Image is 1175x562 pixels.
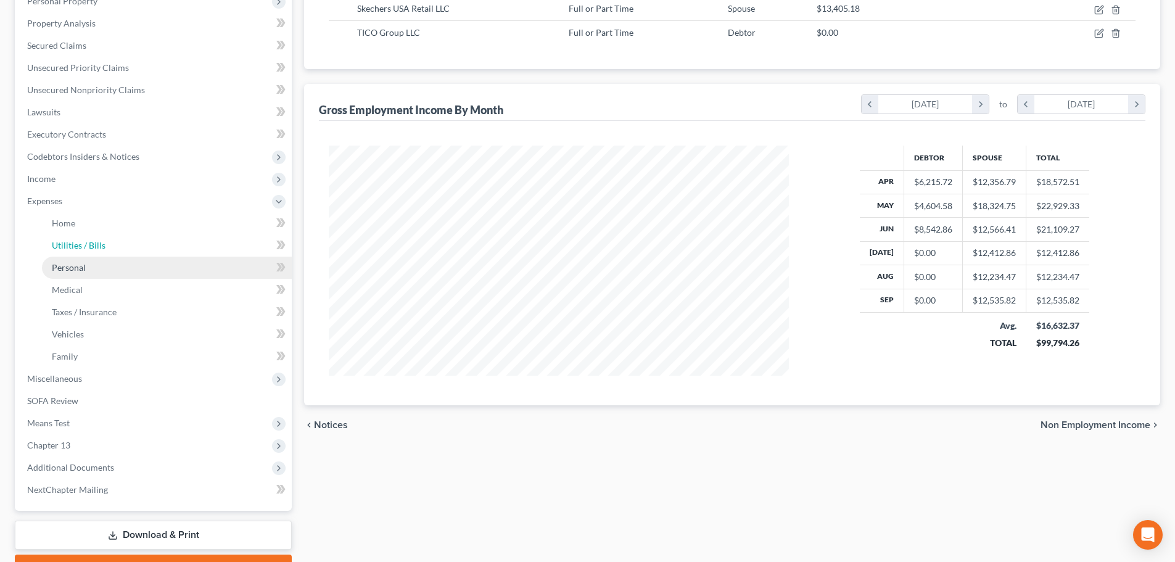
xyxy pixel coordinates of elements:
[1036,320,1080,332] div: $16,632.37
[1026,265,1090,289] td: $12,234.47
[319,102,503,117] div: Gross Employment Income By Month
[15,521,292,550] a: Download & Print
[17,390,292,412] a: SOFA Review
[42,234,292,257] a: Utilities / Bills
[17,79,292,101] a: Unsecured Nonpriority Claims
[304,420,314,430] i: chevron_left
[1036,337,1080,349] div: $99,794.26
[728,27,756,38] span: Debtor
[860,194,904,217] th: May
[27,107,60,117] span: Lawsuits
[963,146,1026,170] th: Spouse
[817,3,860,14] span: $13,405.18
[17,57,292,79] a: Unsecured Priority Claims
[914,176,952,188] div: $6,215.72
[878,95,973,114] div: [DATE]
[914,247,952,259] div: $0.00
[52,329,84,339] span: Vehicles
[569,27,633,38] span: Full or Part Time
[27,40,86,51] span: Secured Claims
[52,240,105,250] span: Utilities / Bills
[1018,95,1034,114] i: chevron_left
[357,3,450,14] span: Skechers USA Retail LLC
[973,271,1016,283] div: $12,234.47
[1150,420,1160,430] i: chevron_right
[1026,218,1090,241] td: $21,109.27
[1026,194,1090,217] td: $22,929.33
[42,212,292,234] a: Home
[27,484,108,495] span: NextChapter Mailing
[52,307,117,317] span: Taxes / Insurance
[1026,146,1090,170] th: Total
[999,98,1007,110] span: to
[42,257,292,279] a: Personal
[27,129,106,139] span: Executory Contracts
[27,462,114,473] span: Additional Documents
[973,320,1016,332] div: Avg.
[1133,520,1163,550] div: Open Intercom Messenger
[860,170,904,194] th: Apr
[42,323,292,345] a: Vehicles
[1026,170,1090,194] td: $18,572.51
[973,200,1016,212] div: $18,324.75
[27,151,139,162] span: Codebtors Insiders & Notices
[52,218,75,228] span: Home
[27,395,78,406] span: SOFA Review
[42,279,292,301] a: Medical
[27,85,145,95] span: Unsecured Nonpriority Claims
[27,18,96,28] span: Property Analysis
[973,337,1016,349] div: TOTAL
[973,176,1016,188] div: $12,356.79
[42,345,292,368] a: Family
[914,271,952,283] div: $0.00
[17,12,292,35] a: Property Analysis
[904,146,963,170] th: Debtor
[42,301,292,323] a: Taxes / Insurance
[27,440,70,450] span: Chapter 13
[52,262,86,273] span: Personal
[17,35,292,57] a: Secured Claims
[27,173,56,184] span: Income
[860,218,904,241] th: Jun
[914,200,952,212] div: $4,604.58
[728,3,755,14] span: Spouse
[862,95,878,114] i: chevron_left
[1128,95,1145,114] i: chevron_right
[860,241,904,265] th: [DATE]
[972,95,989,114] i: chevron_right
[17,479,292,501] a: NextChapter Mailing
[52,284,83,295] span: Medical
[1041,420,1150,430] span: Non Employment Income
[817,27,838,38] span: $0.00
[357,27,420,38] span: TICO Group LLC
[1041,420,1160,430] button: Non Employment Income chevron_right
[860,265,904,289] th: Aug
[973,294,1016,307] div: $12,535.82
[914,294,952,307] div: $0.00
[914,223,952,236] div: $8,542.86
[27,373,82,384] span: Miscellaneous
[1026,289,1090,312] td: $12,535.82
[1026,241,1090,265] td: $12,412.86
[569,3,633,14] span: Full or Part Time
[973,223,1016,236] div: $12,566.41
[17,101,292,123] a: Lawsuits
[27,196,62,206] span: Expenses
[27,62,129,73] span: Unsecured Priority Claims
[1034,95,1129,114] div: [DATE]
[304,420,348,430] button: chevron_left Notices
[27,418,70,428] span: Means Test
[860,289,904,312] th: Sep
[973,247,1016,259] div: $12,412.86
[17,123,292,146] a: Executory Contracts
[52,351,78,362] span: Family
[314,420,348,430] span: Notices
